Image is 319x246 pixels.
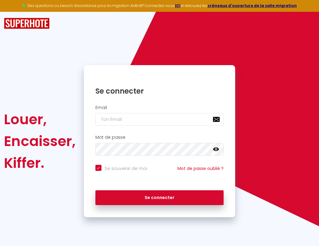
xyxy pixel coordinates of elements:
[95,105,224,110] h2: Email
[95,135,224,140] h2: Mot de passe
[208,3,297,8] a: créneaux d'ouverture de la salle migration
[175,3,180,8] a: ICI
[4,130,76,152] div: Encaisser,
[4,152,76,174] div: Kiffer.
[95,190,224,205] button: Se connecter
[4,18,50,29] img: SuperHote logo
[95,113,224,126] input: Ton Email
[177,165,224,171] a: Mot de passe oublié ?
[4,108,76,130] div: Louer,
[95,86,224,96] h1: Se connecter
